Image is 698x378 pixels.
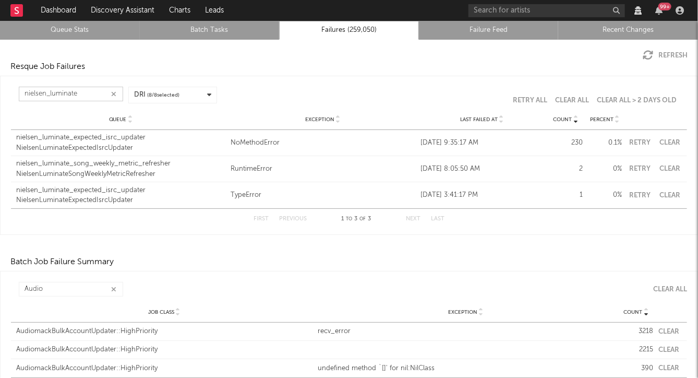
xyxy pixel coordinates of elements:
div: AudiomackBulkAccountUpdater::HighPriority [16,345,312,355]
div: [DATE] 3:41:17 PM [420,190,544,200]
div: 0 % [588,190,622,200]
a: Failures (259,050) [285,24,413,37]
a: TypeError [231,190,415,200]
a: RuntimeError [231,164,415,174]
span: Last Failed At [460,116,498,123]
button: Retry All [513,97,547,104]
div: recv_error [318,326,614,337]
div: 0 % [588,164,622,174]
button: Retry [627,192,653,199]
button: Clear All [555,97,589,104]
button: Clear All [645,286,687,293]
input: Search for artists [468,4,625,17]
input: Search... [19,282,123,297]
button: Clear [658,328,679,335]
span: to [346,217,353,221]
div: nielsen_luminate_expected_isrc_updater [16,133,225,143]
div: DRI [134,90,179,100]
a: Queue Stats [6,24,134,37]
button: Clear [658,166,682,172]
div: 99 + [658,3,671,10]
div: Clear All [653,286,687,293]
div: AudiomackBulkAccountUpdater::HighPriority [16,326,312,337]
div: nielsen_luminate_expected_isrc_updater [16,185,225,196]
button: Clear [658,139,682,146]
div: 390 [619,363,653,374]
div: 0.1 % [588,138,622,148]
span: ( 8 / 8 selected) [147,91,179,99]
a: Failure Feed [425,24,553,37]
div: 2 [549,164,583,174]
button: Retry [627,166,653,172]
a: Batch Tasks [146,24,274,37]
div: nielsen_luminate_song_weekly_metric_refresher [16,159,225,169]
span: Percent [590,116,613,123]
div: NielsenLuminateSongWeeklyMetricRefresher [16,169,225,180]
div: [DATE] 9:35:17 AM [420,138,544,148]
span: Exception [305,116,334,123]
input: Search... [19,87,123,101]
span: Job Class [148,309,174,315]
div: [DATE] 8:05:50 AM [420,164,544,174]
div: 230 [549,138,583,148]
div: AudiomackBulkAccountUpdater::HighPriority [16,363,312,374]
button: First [254,216,269,222]
button: Last [431,216,444,222]
a: NoMethodError [231,138,415,148]
a: nielsen_luminate_expected_isrc_updaterNielsenLuminateExpectedIsrcUpdater [16,133,225,153]
button: Retry [627,139,653,146]
div: Resque Job Failures [10,61,85,73]
div: 2215 [619,345,653,355]
a: nielsen_luminate_expected_isrc_updaterNielsenLuminateExpectedIsrcUpdater [16,185,225,206]
div: 1 [549,190,583,200]
button: Clear [658,347,679,353]
button: Clear [658,192,682,199]
span: of [360,217,366,221]
a: nielsen_luminate_song_weekly_metric_refresherNielsenLuminateSongWeeklyMetricRefresher [16,159,225,179]
div: NielsenLuminateExpectedIsrcUpdater [16,143,225,153]
div: 3218 [619,326,653,337]
span: Queue [109,116,127,123]
span: Count [624,309,643,315]
button: Clear All > 2 Days Old [597,97,677,104]
div: undefined method `[]' for nil:NilClass [318,363,614,374]
span: Count [553,116,572,123]
button: Refresh [643,50,688,61]
div: Batch Job Failure Summary [10,256,114,268]
div: NielsenLuminateExpectedIsrcUpdater [16,195,225,206]
a: Recent Changes [564,24,692,37]
span: Exception [448,309,477,315]
button: 99+ [655,6,663,15]
button: Next [406,216,420,222]
div: 1 3 3 [328,213,385,226]
button: Previous [279,216,307,222]
button: Clear [658,365,679,372]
